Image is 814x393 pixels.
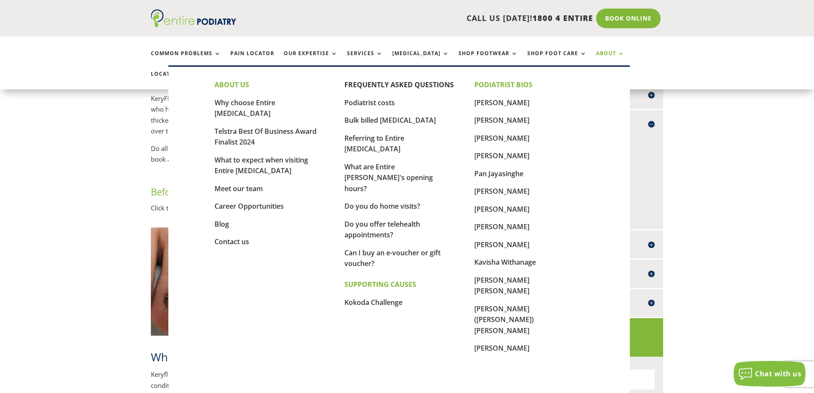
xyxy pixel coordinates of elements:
[151,349,285,365] span: What is Keryflex used for?
[734,361,805,387] button: Chat with us
[474,240,529,249] a: [PERSON_NAME]
[151,93,483,143] p: which is unable to be treated such as [MEDICAL_DATA], nail defects, thickening, discolouration or...
[215,98,275,118] a: Why choose Entire [MEDICAL_DATA]
[151,50,221,69] a: Common Problems
[474,304,534,335] a: [PERSON_NAME] ([PERSON_NAME]) [PERSON_NAME]
[344,201,420,211] a: Do you do home visits?
[344,298,403,307] a: Kokoda Challenge
[151,71,194,89] a: Locations
[344,98,395,107] a: Podiatrist costs
[151,228,303,336] img: Keryflex Nail Restoration Before and After Photo
[474,115,529,125] a: [PERSON_NAME]
[474,80,532,89] strong: PODIATRIST BIOS
[474,257,536,267] a: Kavisha Withanage
[458,50,518,69] a: Shop Footwear
[347,50,383,69] a: Services
[151,185,483,203] h3: Before & After Photos – Women’s Feet
[755,369,801,378] span: Chat with us
[230,50,274,69] a: Pain Locator
[215,201,284,211] a: Career Opportunities
[284,50,338,69] a: Our Expertise
[151,143,483,171] p: Do all your toenails need some TLC? Want to get your feet ready for summer sandals? Then you may ...
[215,127,317,147] a: Telstra Best Of Business Award Finalist 2024
[392,50,449,69] a: [MEDICAL_DATA]
[344,248,441,269] a: Can I buy an e-voucher or gift voucher?
[215,219,229,229] a: Blog
[527,50,587,69] a: Shop Foot Care
[151,370,455,390] span: Keryflex is a nail repair treatment which is used to improve the appearance of your nails for a v...
[474,133,529,143] a: [PERSON_NAME]
[474,222,529,231] a: [PERSON_NAME]
[344,80,454,89] a: FREQUENTLY ASKED QUESTIONS
[215,80,249,89] strong: ABOUT US
[596,9,661,28] a: Book Online
[344,115,436,125] a: Bulk billed [MEDICAL_DATA]
[596,50,625,69] a: About
[215,237,249,246] a: Contact us
[151,94,479,114] span: KeryFlex can be used in the short term as a cosmetic ‘fix’ if your nail has been damaged. It is a...
[532,13,593,23] span: 1800 4 ENTIRE
[151,9,236,27] img: logo (1)
[474,169,523,178] a: Pan Jayasinghe
[474,204,529,214] a: [PERSON_NAME]
[151,21,236,29] a: Entire Podiatry
[151,203,483,214] p: Click to expand images.
[215,155,308,176] a: What to expect when visiting Entire [MEDICAL_DATA]
[344,219,420,240] a: Do you offer telehealth appointments?
[215,184,263,193] a: Meet our team
[474,151,529,160] a: [PERSON_NAME]
[269,13,593,24] p: CALL US [DATE]!
[344,280,416,289] strong: SUPPORTING CAUSES
[474,343,529,353] a: [PERSON_NAME]
[474,98,529,107] a: [PERSON_NAME]
[474,186,529,196] a: [PERSON_NAME]
[474,275,529,296] a: [PERSON_NAME] [PERSON_NAME]
[344,162,433,193] a: What are Entire [PERSON_NAME]'s opening hours?
[344,133,404,154] a: Referring to Entire [MEDICAL_DATA]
